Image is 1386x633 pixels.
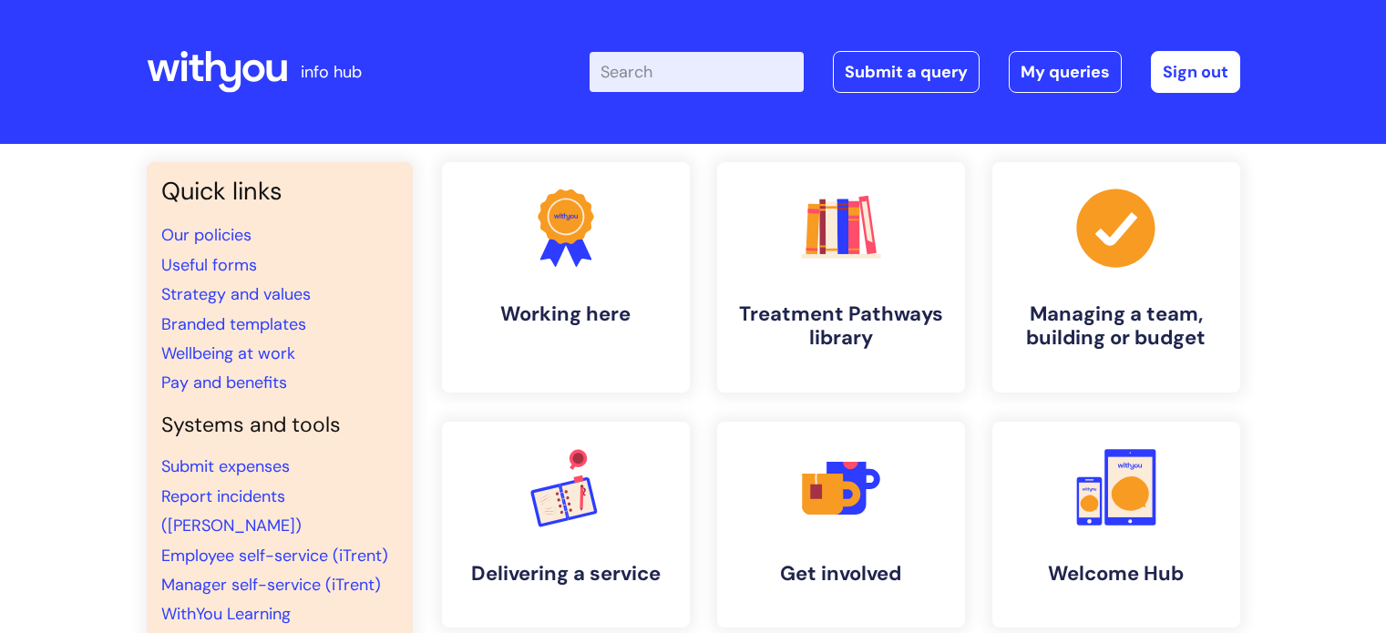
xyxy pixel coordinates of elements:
a: Submit a query [833,51,980,93]
a: Branded templates [161,313,306,335]
h3: Quick links [161,177,398,206]
a: Report incidents ([PERSON_NAME]) [161,485,302,536]
a: Wellbeing at work [161,342,295,364]
p: info hub [301,57,362,87]
div: | - [590,51,1240,93]
a: Strategy and values [161,283,311,305]
h4: Managing a team, building or budget [1007,302,1226,351]
input: Search [590,52,804,92]
a: Sign out [1151,51,1240,93]
a: Pay and benefits [161,372,287,393]
a: Welcome Hub [992,422,1240,628]
a: Delivering a service [442,422,690,628]
a: Useful forms [161,254,257,276]
a: Submit expenses [161,455,290,477]
a: Our policies [161,224,252,246]
h4: Treatment Pathways library [732,302,950,351]
a: Working here [442,162,690,393]
a: Employee self-service (iTrent) [161,545,388,567]
h4: Delivering a service [457,562,675,586]
a: My queries [1009,51,1122,93]
h4: Systems and tools [161,413,398,438]
h4: Working here [457,302,675,326]
h4: Get involved [732,562,950,586]
a: Treatment Pathways library [717,162,965,393]
a: Manager self-service (iTrent) [161,574,381,596]
a: Managing a team, building or budget [992,162,1240,393]
a: WithYou Learning [161,603,291,625]
a: Get involved [717,422,965,628]
h4: Welcome Hub [1007,562,1226,586]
